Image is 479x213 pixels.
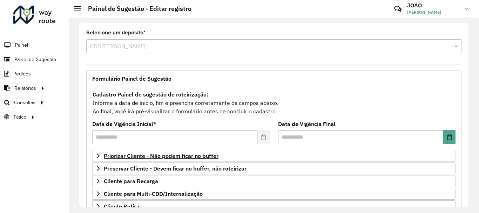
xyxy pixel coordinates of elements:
[92,200,456,212] a: Cliente Retira
[92,120,156,128] label: Data de Vigência Inicial
[92,162,456,174] a: Preservar Cliente - Devem ficar no buffer, não roteirizar
[92,188,456,200] a: Cliente para Multi-CDD/Internalização
[407,9,460,15] span: [PERSON_NAME]
[104,178,158,184] span: Cliente para Recarga
[13,113,26,121] span: Tático
[15,41,28,49] span: Painel
[14,99,35,106] span: Consultas
[86,28,146,37] label: Selecione um depósito
[92,76,171,81] span: Formulário Painel de Sugestão
[92,150,456,162] a: Priorizar Cliente - Não podem ficar no buffer
[104,153,218,159] span: Priorizar Cliente - Não podem ficar no buffer
[278,120,336,128] label: Data de Vigência Final
[390,1,405,16] a: Contato Rápido
[104,204,139,209] span: Cliente Retira
[93,91,208,98] strong: Cadastro Painel de sugestão de roteirização:
[104,191,203,197] span: Cliente para Multi-CDD/Internalização
[92,90,456,116] div: Informe a data de inicio, fim e preencha corretamente os campos abaixo. Ao final, você irá pré-vi...
[14,85,36,92] span: Relatórios
[92,175,456,187] a: Cliente para Recarga
[81,5,191,13] h2: Painel de Sugestão - Editar registro
[13,70,31,78] span: Pedidos
[104,166,247,171] span: Preservar Cliente - Devem ficar no buffer, não roteirizar
[407,2,460,9] h3: JOAO
[443,130,456,144] button: Choose Date
[14,56,56,63] span: Painel de Sugestão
